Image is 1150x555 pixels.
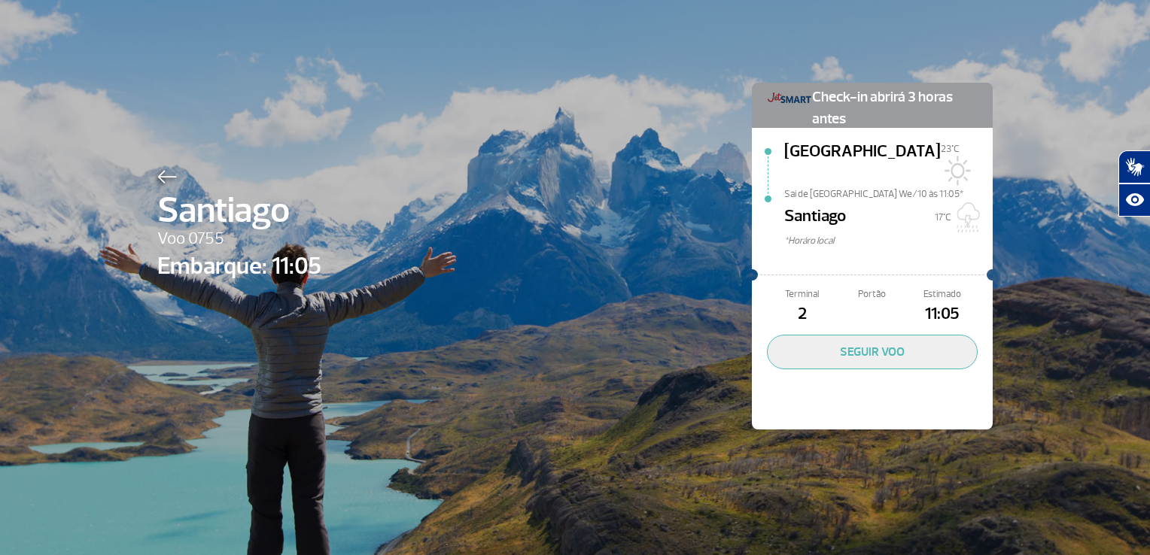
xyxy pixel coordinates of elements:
span: Sai de [GEOGRAPHIC_DATA] We/10 às 11:05* [784,187,993,198]
img: Chuva e trovoadas [951,202,981,232]
span: Terminal [767,287,837,302]
span: [GEOGRAPHIC_DATA] [784,139,941,187]
span: Check-in abrirá 3 horas antes [812,83,978,130]
span: Portão [837,287,907,302]
span: 11:05 [908,302,978,327]
div: Plugin de acessibilidade da Hand Talk. [1118,150,1150,217]
button: SEGUIR VOO [767,335,978,369]
span: *Horáro local [784,234,993,248]
span: 23°C [941,143,960,155]
button: Abrir recursos assistivos. [1118,183,1150,217]
span: Voo 0755 [157,226,321,252]
button: Abrir tradutor de língua de sinais. [1118,150,1150,183]
span: 2 [767,302,837,327]
span: Santiago [157,183,321,238]
span: Estimado [908,287,978,302]
img: Sol [941,156,971,186]
span: Santiago [784,204,846,234]
span: Embarque: 11:05 [157,248,321,284]
span: 17°C [935,211,951,223]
